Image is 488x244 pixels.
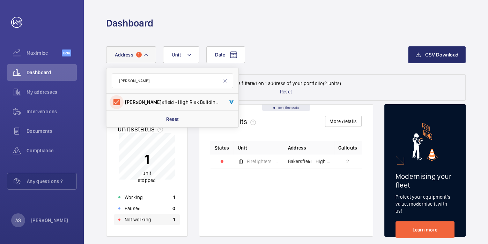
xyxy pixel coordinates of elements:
[412,123,438,161] img: marketing-card.svg
[27,108,77,115] span: Interventions
[288,144,306,151] span: Address
[27,147,77,154] span: Compliance
[112,74,233,88] input: Search by address
[138,151,156,168] p: 1
[215,144,229,151] p: Status
[247,159,280,164] span: Firefighters - EPL Passenger Lift No 1
[62,49,71,56] span: Beta
[27,178,76,185] span: Any questions ?
[27,128,77,135] span: Documents
[106,46,156,63] button: Address1
[172,205,175,212] p: 0
[395,221,455,238] a: Learn more
[215,52,225,58] span: Date
[238,144,247,151] span: Unit
[125,99,162,105] span: [PERSON_NAME]
[106,17,153,30] h1: Dashboard
[138,170,156,184] p: unit
[288,159,330,164] span: Bakersfield - High Risk Building - [GEOGRAPHIC_DATA]
[395,193,455,214] p: Protect your equipment's value, modernise it with us!
[27,69,77,76] span: Dashboard
[346,159,349,164] span: 2
[231,80,341,87] p: Data filtered on 1 address of your portfolio (2 units)
[325,116,361,127] button: More details
[395,172,455,189] h2: Modernising your fleet
[408,46,466,63] button: CSV Download
[125,205,141,212] p: Paused
[280,88,292,95] p: Reset
[27,49,62,56] span: Maximize
[163,46,199,63] button: Unit
[136,52,142,58] span: 1
[262,105,310,111] div: Real time data
[125,216,151,223] p: Not working
[15,217,21,224] p: AS
[27,89,77,96] span: My addresses
[338,144,357,151] span: Callouts
[31,217,68,224] p: [PERSON_NAME]
[425,52,458,58] span: CSV Download
[231,117,259,126] span: units
[166,116,179,123] p: Reset
[138,177,156,183] span: stopped
[134,124,166,133] span: status
[125,194,143,201] p: Working
[206,46,245,63] button: Date
[172,52,181,58] span: Unit
[173,216,175,223] p: 1
[125,99,221,106] span: sfield - High Risk Building - sfield, [GEOGRAPHIC_DATA] 0LT
[173,194,175,201] p: 1
[115,52,133,58] span: Address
